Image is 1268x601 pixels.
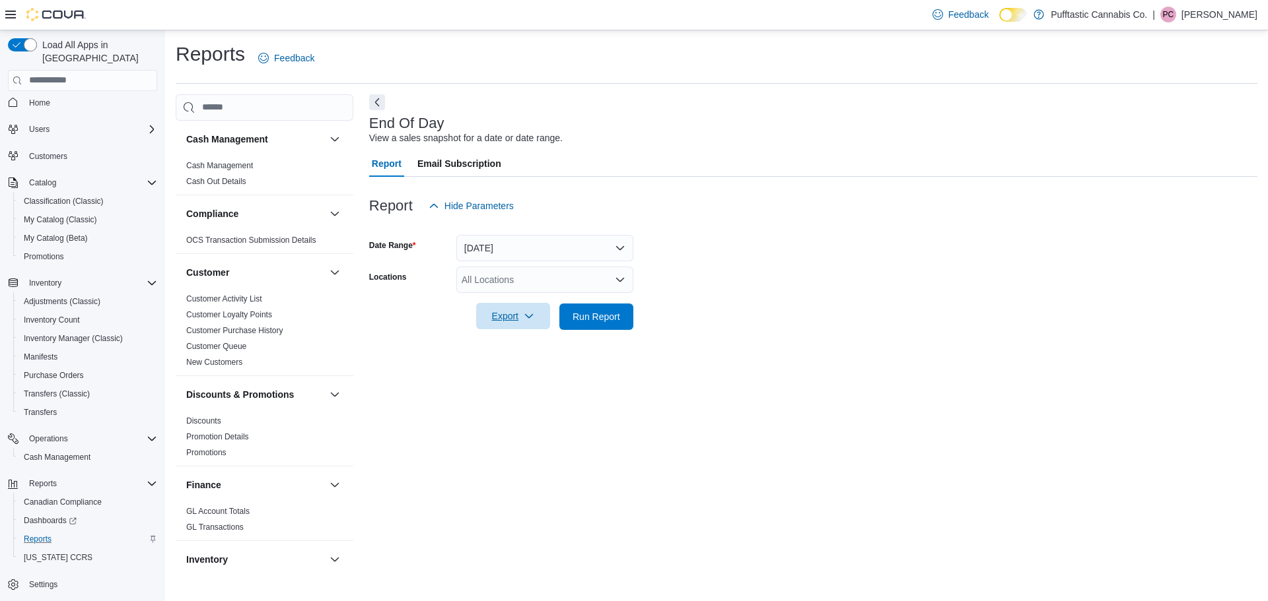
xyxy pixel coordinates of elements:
span: Classification (Classic) [24,196,104,206]
button: Operations [3,429,162,448]
span: Reports [24,476,157,491]
a: Customer Purchase History [186,326,283,335]
span: GL Account Totals [186,506,250,517]
span: Report [372,150,402,177]
button: Compliance [186,207,324,220]
button: Customer [327,265,343,280]
button: Users [3,120,162,139]
button: Catalog [24,175,61,191]
label: Date Range [369,240,416,251]
button: Discounts & Promotions [327,387,343,402]
div: Preeya Chauhan [1160,7,1176,22]
span: Operations [24,431,157,447]
a: Inventory Count [18,312,85,328]
button: Transfers [13,403,162,422]
button: Cash Management [186,133,324,146]
a: Home [24,95,55,111]
a: Adjustments (Classic) [18,294,106,309]
a: Canadian Compliance [18,494,107,510]
span: Adjustments (Classic) [18,294,157,309]
span: Reports [29,478,57,489]
h3: Cash Management [186,133,268,146]
span: My Catalog (Classic) [18,212,157,228]
label: Locations [369,272,407,282]
span: Reports [24,534,52,544]
button: Customer [186,266,324,279]
button: Catalog [3,174,162,192]
div: Customer [176,291,353,375]
a: New Customers [186,358,242,367]
span: Dashboards [18,513,157,528]
span: Washington CCRS [18,550,157,565]
span: Transfers [24,407,57,418]
a: Feedback [253,45,320,71]
button: Operations [24,431,73,447]
a: Manifests [18,349,63,365]
div: Finance [176,503,353,540]
a: My Catalog (Beta) [18,230,93,246]
span: Home [24,94,157,111]
button: Next [369,94,385,110]
input: Dark Mode [999,8,1027,22]
div: Discounts & Promotions [176,413,353,466]
span: My Catalog (Beta) [24,233,88,243]
span: Manifests [18,349,157,365]
span: New Customers [186,357,242,367]
span: Canadian Compliance [24,497,102,507]
a: Inventory Manager (Classic) [18,331,128,346]
a: Customers [24,148,73,164]
button: Inventory Manager (Classic) [13,329,162,348]
button: Reports [13,530,162,548]
button: Run Report [559,303,633,330]
span: Inventory Manager (Classic) [18,331,157,346]
button: Finance [327,477,343,493]
button: Customers [3,146,162,166]
a: Dashboards [18,513,82,528]
button: Hide Parameters [423,193,519,219]
a: Cash Out Details [186,177,246,186]
span: Customers [24,148,157,164]
span: Catalog [29,177,56,188]
span: Purchase Orders [24,370,84,381]
button: Reports [24,476,62,491]
button: Canadian Compliance [13,493,162,511]
button: Cash Management [13,448,162,466]
span: Load All Apps in [GEOGRAPHIC_DATA] [37,38,157,65]
button: Reports [3,474,162,493]
span: Hide Parameters [444,199,514,212]
span: Cash Management [24,452,90,462]
a: Feedback [927,1,994,28]
a: Promotion Details [186,432,249,441]
button: My Catalog (Beta) [13,229,162,247]
span: Catalog [24,175,157,191]
a: Settings [24,577,63,592]
a: Transfers [18,404,62,420]
span: Adjustments (Classic) [24,296,100,307]
button: [US_STATE] CCRS [13,548,162,567]
span: Cash Management [18,449,157,465]
a: Purchase Orders [18,367,89,383]
a: [US_STATE] CCRS [18,550,98,565]
a: Promotions [18,249,69,265]
a: Customer Loyalty Points [186,310,272,319]
span: Discounts [186,416,221,426]
button: Adjustments (Classic) [13,292,162,311]
span: Classification (Classic) [18,193,157,209]
button: Purchase Orders [13,366,162,385]
span: Promotions [24,251,64,262]
button: Inventory [3,274,162,292]
span: PC [1163,7,1174,22]
button: [DATE] [456,235,633,261]
a: GL Account Totals [186,507,250,516]
span: Inventory Count [24,315,80,325]
a: Discounts [186,416,221,426]
span: Purchase Orders [18,367,157,383]
button: Inventory [186,553,324,566]
span: Inventory [24,275,157,291]
span: Cash Management [186,160,253,171]
button: Compliance [327,206,343,222]
span: Canadian Compliance [18,494,157,510]
p: | [1152,7,1155,22]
